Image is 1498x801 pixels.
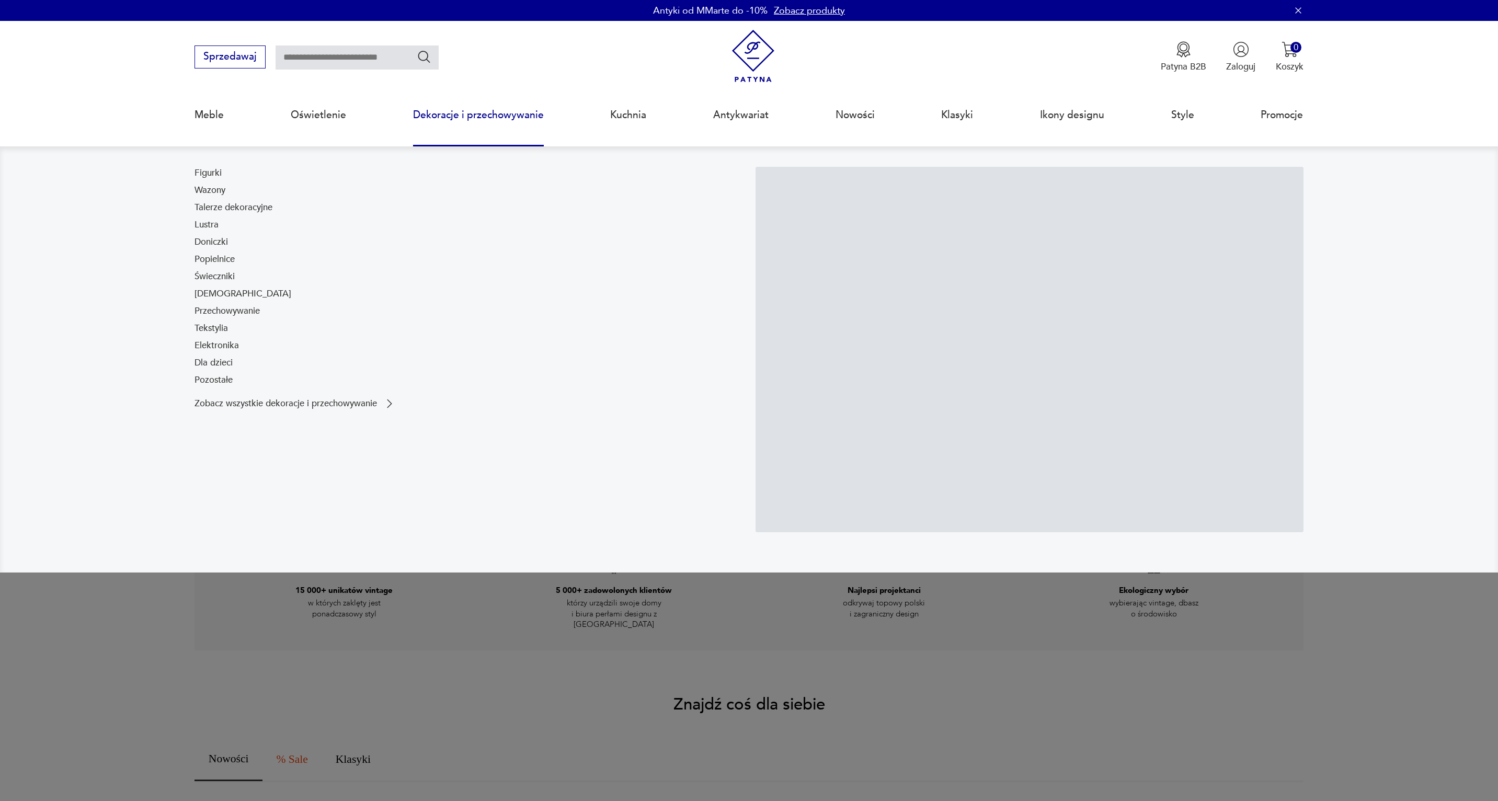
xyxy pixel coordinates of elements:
button: 0Koszyk [1276,41,1303,73]
button: Patyna B2B [1161,41,1206,73]
a: Elektronika [195,339,239,352]
a: Kuchnia [610,91,646,139]
p: Antyki od MMarte do -10% [653,4,768,17]
button: Sprzedawaj [195,45,265,68]
img: Patyna - sklep z meblami i dekoracjami vintage [727,30,780,83]
img: Ikona koszyka [1282,41,1298,58]
a: Zobacz wszystkie dekoracje i przechowywanie [195,397,396,410]
a: Tekstylia [195,322,228,335]
button: Szukaj [417,49,432,64]
a: Ikona medaluPatyna B2B [1161,41,1206,73]
a: Klasyki [941,91,973,139]
a: Meble [195,91,224,139]
p: Zobacz wszystkie dekoracje i przechowywanie [195,399,377,408]
a: Figurki [195,167,222,179]
a: Oświetlenie [291,91,346,139]
a: Nowości [836,91,875,139]
a: Doniczki [195,236,228,248]
a: Talerze dekoracyjne [195,201,272,214]
div: 0 [1290,42,1301,53]
a: Antykwariat [713,91,769,139]
a: Pozostałe [195,374,233,386]
a: Wazony [195,184,225,197]
a: [DEMOGRAPHIC_DATA] [195,288,291,300]
a: Popielnice [195,253,235,266]
p: Koszyk [1276,61,1303,73]
a: Świeczniki [195,270,235,283]
img: Ikona medalu [1175,41,1192,58]
p: Patyna B2B [1161,61,1206,73]
p: Zaloguj [1226,61,1255,73]
a: Ikony designu [1040,91,1104,139]
a: Sprzedawaj [195,53,265,62]
a: Zobacz produkty [774,4,845,17]
button: Zaloguj [1226,41,1255,73]
a: Dekoracje i przechowywanie [413,91,544,139]
a: Przechowywanie [195,305,260,317]
img: Ikonka użytkownika [1233,41,1249,58]
a: Style [1171,91,1194,139]
a: Promocje [1261,91,1303,139]
a: Lustra [195,219,219,231]
a: Dla dzieci [195,357,233,369]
